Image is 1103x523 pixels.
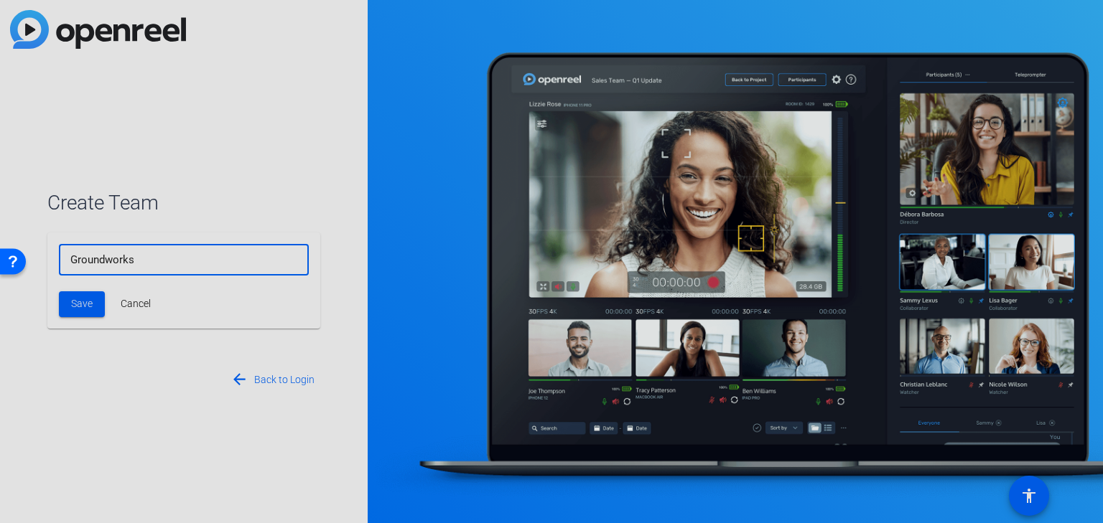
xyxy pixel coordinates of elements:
[70,251,297,268] input: Enter Team Name
[1020,487,1038,504] mat-icon: accessibility
[225,367,320,393] button: Back to Login
[59,291,105,317] button: Save
[47,188,320,218] span: Create Team
[10,10,186,49] img: blue-gradient.svg
[71,296,93,311] span: Save
[121,296,151,311] span: Cancel
[113,291,159,317] button: Cancel
[254,372,315,387] span: Back to Login
[231,371,248,389] mat-icon: arrow_back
